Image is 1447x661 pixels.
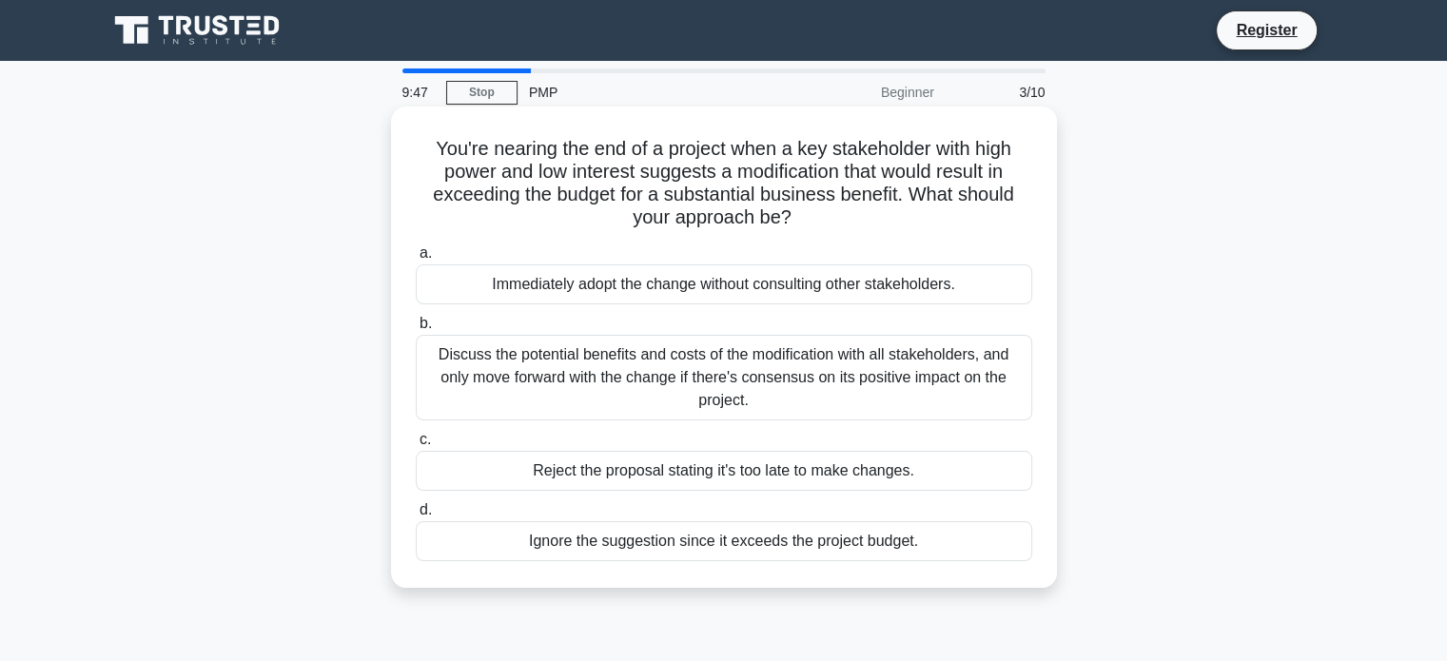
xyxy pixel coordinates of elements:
[416,335,1032,420] div: Discuss the potential benefits and costs of the modification with all stakeholders, and only move...
[1224,18,1308,42] a: Register
[391,73,446,111] div: 9:47
[779,73,946,111] div: Beginner
[420,244,432,261] span: a.
[518,73,779,111] div: PMP
[416,521,1032,561] div: Ignore the suggestion since it exceeds the project budget.
[416,451,1032,491] div: Reject the proposal stating it's too late to make changes.
[420,315,432,331] span: b.
[946,73,1057,111] div: 3/10
[420,501,432,517] span: d.
[414,137,1034,230] h5: You're nearing the end of a project when a key stakeholder with high power and low interest sugge...
[420,431,431,447] span: c.
[416,264,1032,304] div: Immediately adopt the change without consulting other stakeholders.
[446,81,518,105] a: Stop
